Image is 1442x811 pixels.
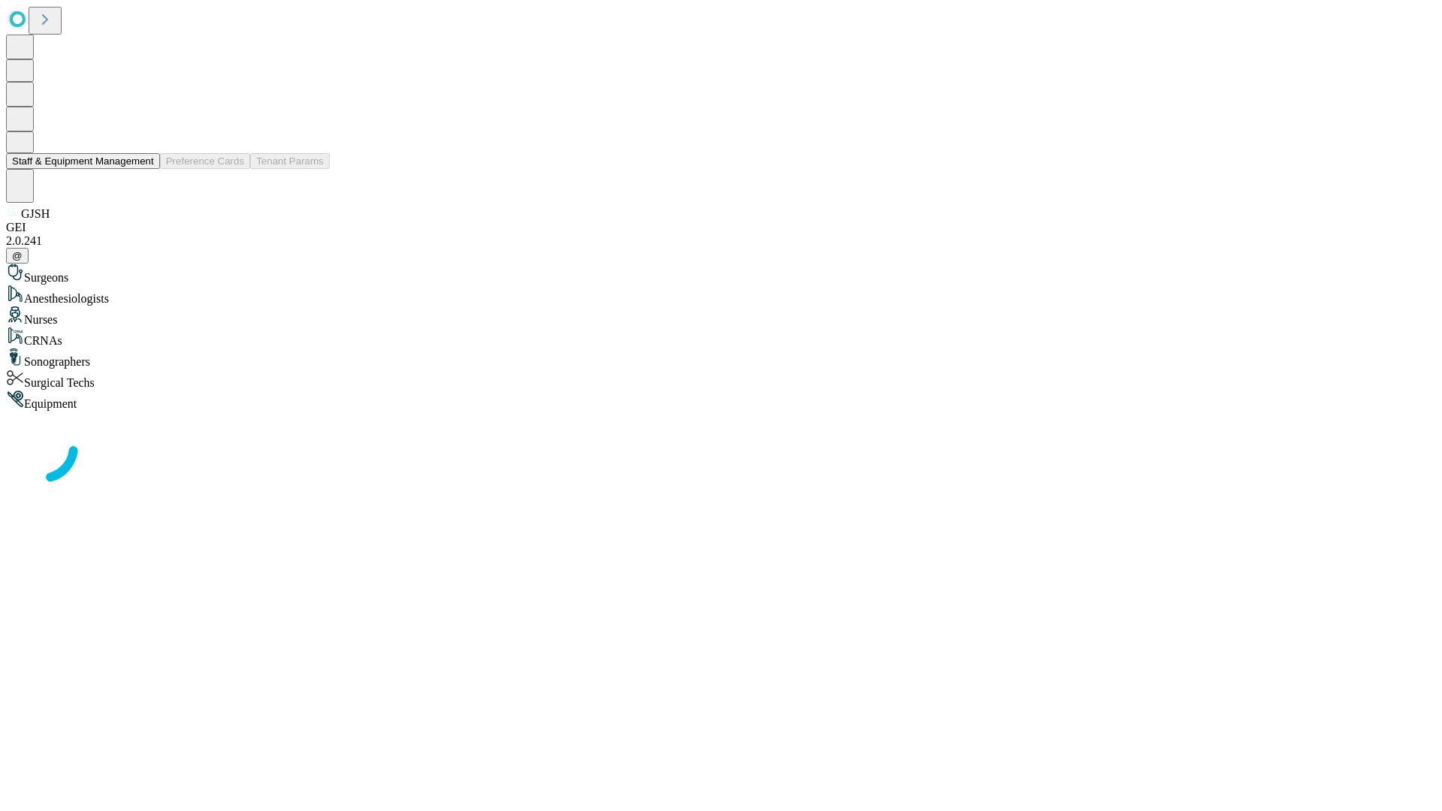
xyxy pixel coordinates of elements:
[6,264,1436,285] div: Surgeons
[6,234,1436,248] div: 2.0.241
[160,153,250,169] button: Preference Cards
[21,207,50,220] span: GJSH
[6,153,160,169] button: Staff & Equipment Management
[6,390,1436,411] div: Equipment
[6,327,1436,348] div: CRNAs
[6,221,1436,234] div: GEI
[6,285,1436,306] div: Anesthesiologists
[6,248,29,264] button: @
[6,369,1436,390] div: Surgical Techs
[12,250,23,261] span: @
[250,153,330,169] button: Tenant Params
[6,348,1436,369] div: Sonographers
[6,306,1436,327] div: Nurses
